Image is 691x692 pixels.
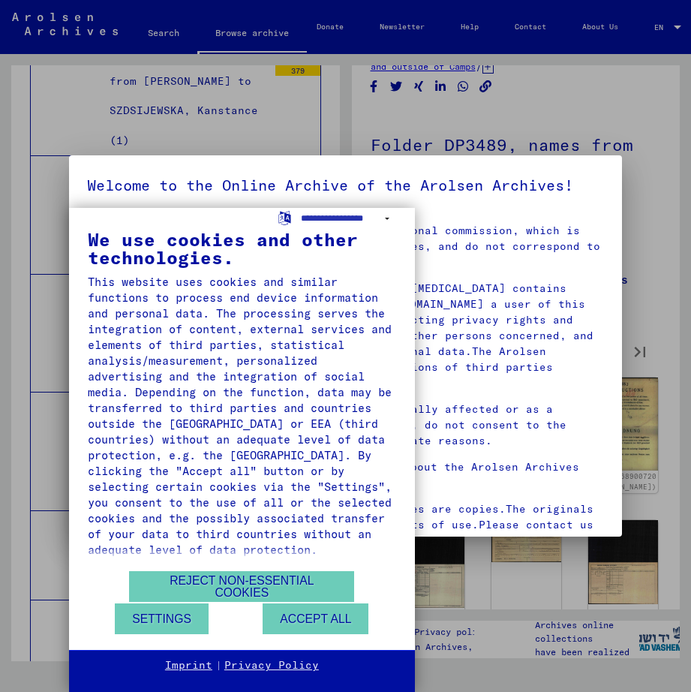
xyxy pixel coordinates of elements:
div: This website uses cookies and similar functions to process end device information and personal da... [88,274,396,558]
button: Reject non-essential cookies [129,571,354,602]
button: Settings [115,603,209,634]
a: Privacy Policy [224,658,319,673]
button: Accept all [263,603,368,634]
a: Imprint [165,658,212,673]
div: We use cookies and other technologies. [88,230,396,266]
